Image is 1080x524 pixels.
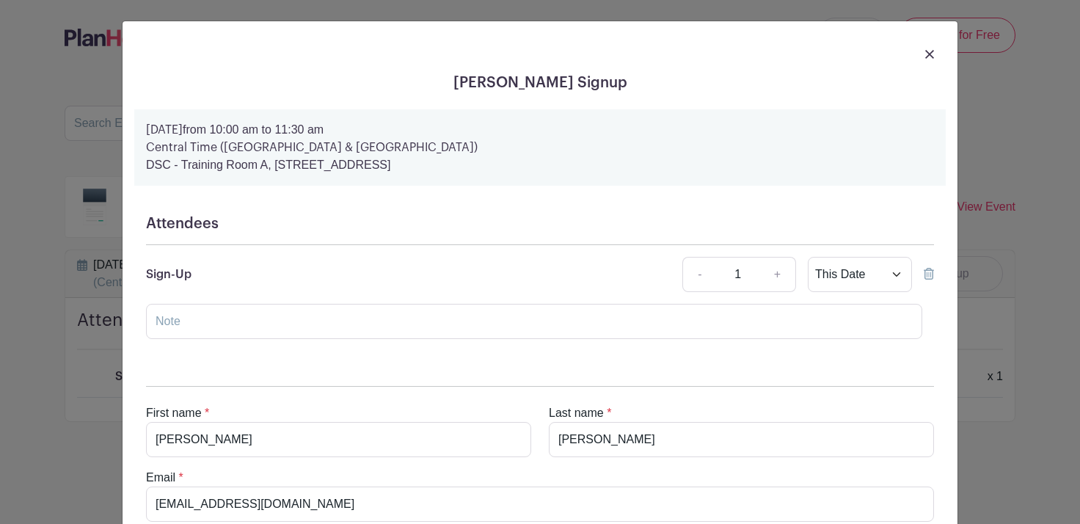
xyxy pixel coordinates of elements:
label: First name [146,404,202,422]
input: Note [146,304,922,339]
h5: Attendees [146,215,934,233]
label: Email [146,469,175,487]
a: - [682,257,716,292]
strong: Central Time ([GEOGRAPHIC_DATA] & [GEOGRAPHIC_DATA]) [146,142,478,153]
span: Sign-Up [146,269,191,280]
img: close_button-5f87c8562297e5c2d7936805f587ecaba9071eb48480494691a3f1689db116b3.svg [925,50,934,59]
p: from 10:00 am to 11:30 am [146,121,934,139]
p: DSC - Training Room A, [STREET_ADDRESS] [146,156,934,174]
h5: [PERSON_NAME] Signup [134,74,946,92]
label: Last name [549,404,604,422]
a: + [759,257,796,292]
strong: [DATE] [146,124,183,136]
